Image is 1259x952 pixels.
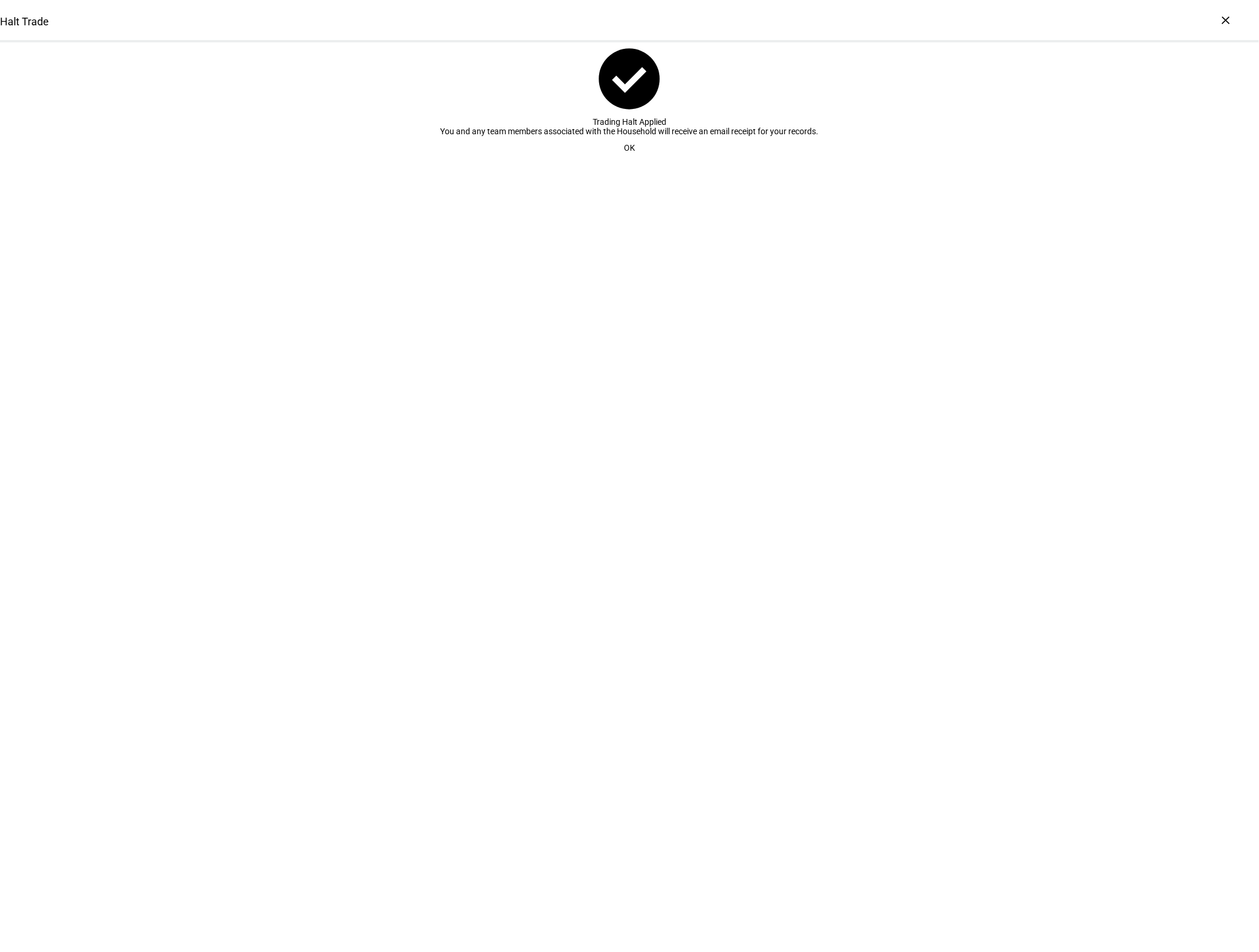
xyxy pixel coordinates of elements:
[1217,11,1235,29] div: ×
[441,117,819,127] div: Trading Halt Applied
[624,136,635,160] span: OK
[441,127,819,136] div: You and any team members associated with the Household will receive an email receipt for your rec...
[610,136,649,160] button: OK
[593,42,666,115] mat-icon: check_circle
